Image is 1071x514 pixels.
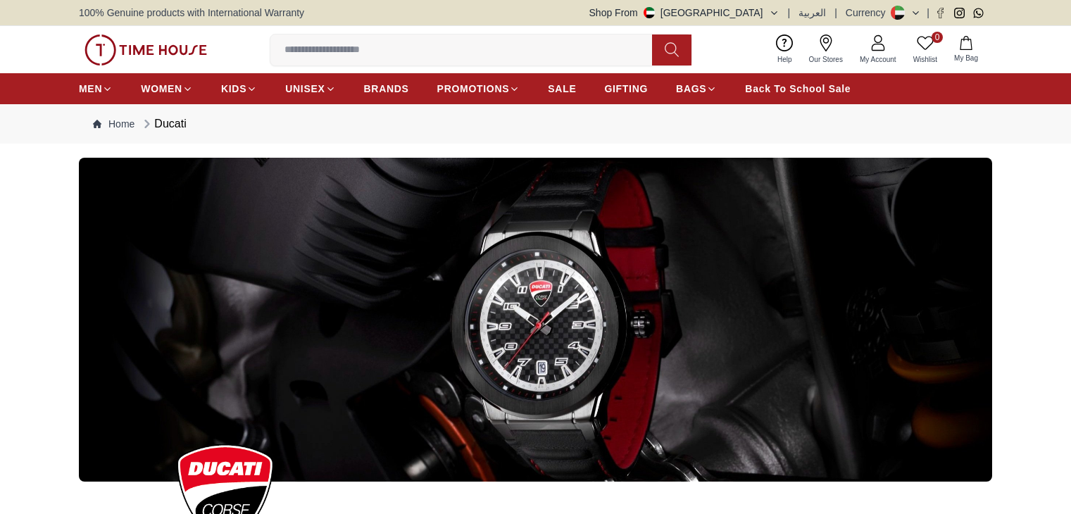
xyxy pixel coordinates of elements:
span: WOMEN [141,82,182,96]
a: KIDS [221,76,257,101]
span: Back To School Sale [745,82,851,96]
span: Wishlist [908,54,943,65]
nav: Breadcrumb [79,104,992,144]
span: 100% Genuine products with International Warranty [79,6,304,20]
a: UNISEX [285,76,335,101]
span: | [788,6,791,20]
a: MEN [79,76,113,101]
a: PROMOTIONS [437,76,520,101]
img: ... [84,35,207,65]
div: Currency [846,6,891,20]
img: ... [79,158,992,482]
span: SALE [548,82,576,96]
span: BAGS [676,82,706,96]
a: SALE [548,76,576,101]
a: BRANDS [364,76,409,101]
span: My Account [854,54,902,65]
a: GIFTING [604,76,648,101]
a: WOMEN [141,76,193,101]
a: BAGS [676,76,717,101]
span: MEN [79,82,102,96]
a: Our Stores [801,32,851,68]
a: Instagram [954,8,965,18]
span: | [927,6,929,20]
a: Help [769,32,801,68]
span: Our Stores [803,54,848,65]
a: Whatsapp [973,8,984,18]
a: 0Wishlist [905,32,946,68]
a: Back To School Sale [745,76,851,101]
span: Help [772,54,798,65]
span: My Bag [948,53,984,63]
span: | [834,6,837,20]
a: Home [93,117,134,131]
span: KIDS [221,82,246,96]
span: BRANDS [364,82,409,96]
span: PROMOTIONS [437,82,510,96]
button: العربية [798,6,826,20]
button: My Bag [946,33,987,66]
button: Shop From[GEOGRAPHIC_DATA] [589,6,779,20]
span: 0 [932,32,943,43]
img: United Arab Emirates [644,7,655,18]
div: Ducati [140,115,186,132]
span: GIFTING [604,82,648,96]
a: Facebook [935,8,946,18]
span: UNISEX [285,82,325,96]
